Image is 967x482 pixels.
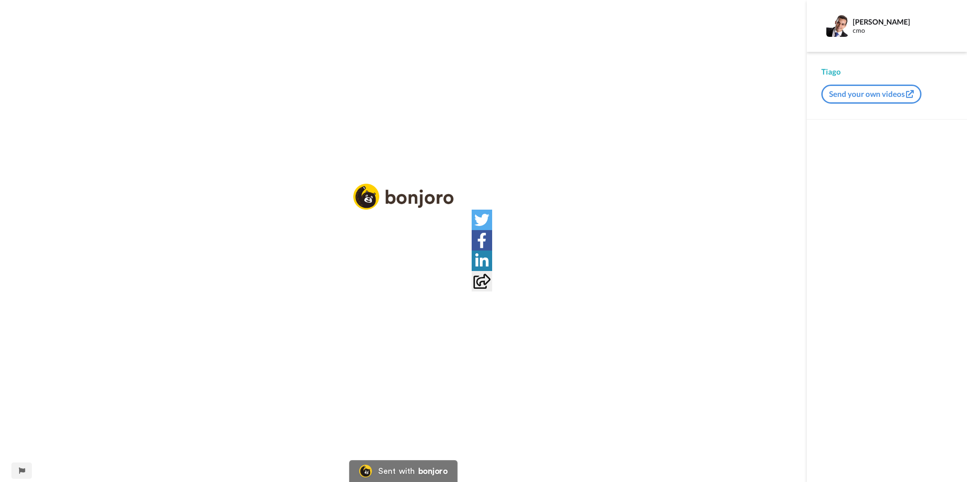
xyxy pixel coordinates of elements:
div: [PERSON_NAME] [853,17,952,26]
div: bonjoro [418,467,448,475]
img: Bonjoro Logo [359,465,372,477]
div: Sent with [378,467,415,475]
img: logo_full.png [353,184,453,210]
button: Send your own videos [821,85,921,104]
img: Profile Image [826,15,848,37]
a: Bonjoro LogoSent withbonjoro [349,460,458,482]
div: cmo [853,27,952,35]
div: Tiago [821,66,952,77]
